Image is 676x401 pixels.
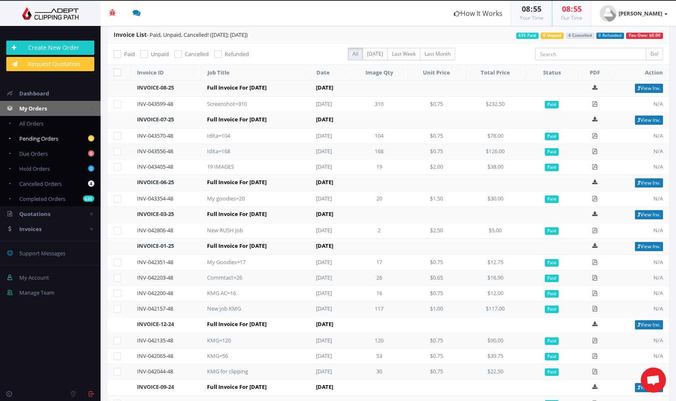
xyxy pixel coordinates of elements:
[137,368,173,375] a: INV-042044-48
[635,383,663,392] a: View Inv.
[408,159,465,175] td: $2.00
[570,4,573,14] span: :
[207,226,291,234] div: New RUSH job
[207,195,291,203] div: My goodies=20
[310,97,350,112] td: [DATE]
[408,286,465,301] td: $0.75
[619,10,662,17] strong: [PERSON_NAME]
[137,116,174,123] a: INVOICE-07-25
[533,4,541,14] span: 55
[350,191,408,207] td: 20
[83,195,94,202] b: 635
[350,223,408,239] td: 2
[207,305,291,313] div: New job KMG
[19,105,47,112] span: My Orders
[465,255,526,270] td: $12.75
[611,129,669,144] td: N/A
[350,255,408,270] td: 17
[310,159,350,175] td: [DATE]
[573,4,582,14] span: 55
[611,191,669,207] td: N/A
[207,337,291,344] div: KMG=120
[635,178,663,188] a: View Inv.
[465,333,526,349] td: $90.00
[545,227,559,235] span: Paid
[137,258,173,266] a: INV-042351-48
[88,135,94,141] b: 0
[310,333,350,349] td: [DATE]
[522,4,530,14] span: 08
[465,223,526,239] td: $5.00
[310,286,350,301] td: [DATE]
[201,317,310,333] td: Full Invoice For [DATE]
[137,337,173,344] a: INV-042135-48
[310,80,408,97] td: [DATE]
[363,48,388,60] label: [DATE]
[611,270,669,286] td: N/A
[465,301,526,317] td: $117.00
[207,352,291,360] div: KMG=56
[207,147,291,155] div: Idita=168
[635,242,663,251] a: View Inv.
[137,84,174,91] a: INVOICE-08-25
[545,275,559,282] span: Paid
[19,195,65,203] span: Completed Orders
[465,364,526,380] td: $22.50
[545,101,559,108] span: Paid
[137,226,173,234] a: INV-042806-48
[310,223,350,239] td: [DATE]
[207,289,291,297] div: KMG AC=16
[350,286,408,301] td: 16
[526,65,578,80] th: Status
[131,65,201,80] th: Invoice ID
[408,301,465,317] td: $1.00
[310,364,350,380] td: [DATE]
[6,41,94,55] a: Create New Order
[19,120,44,127] span: All Orders
[635,320,663,329] a: View Inv.
[408,223,465,239] td: $2.50
[350,349,408,364] td: 53
[201,112,310,129] td: Full Invoice For [DATE]
[350,144,408,159] td: 168
[201,207,310,223] td: Full Invoice For [DATE]
[611,97,669,112] td: N/A
[545,259,559,267] span: Paid
[310,317,408,333] td: [DATE]
[626,33,663,39] span: You Owe: $0.00
[19,225,41,233] span: Invoices
[137,383,174,391] a: INVOICE-09-24
[611,333,669,349] td: N/A
[350,333,408,349] td: 120
[19,289,54,296] span: Manage Team
[465,349,526,364] td: $39.75
[420,48,455,60] label: Last Month
[611,159,669,175] td: N/A
[137,352,173,360] a: INV-042065-48
[545,164,559,171] span: Paid
[310,191,350,207] td: [DATE]
[635,210,663,219] a: View Inv.
[465,97,526,112] td: $232.50
[600,5,616,22] img: user_default.jpg
[611,223,669,239] td: N/A
[225,50,249,58] span: Refunded
[408,65,465,80] th: Unit Price
[520,14,544,21] small: Your Time
[545,337,559,345] span: Paid
[408,144,465,159] td: $0.75
[611,301,669,317] td: N/A
[88,165,94,172] b: 0
[19,150,48,157] span: Due Orders
[310,349,350,364] td: [DATE]
[310,65,350,80] th: Date
[137,305,173,312] a: INV-042157-48
[408,333,465,349] td: $0.75
[408,97,465,112] td: $0.75
[137,242,174,249] a: INVOICE-01-25
[88,180,94,187] b: 4
[516,33,539,39] span: 635 Paid
[350,364,408,380] td: 30
[545,195,559,203] span: Paid
[6,7,94,20] img: Adept Graphics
